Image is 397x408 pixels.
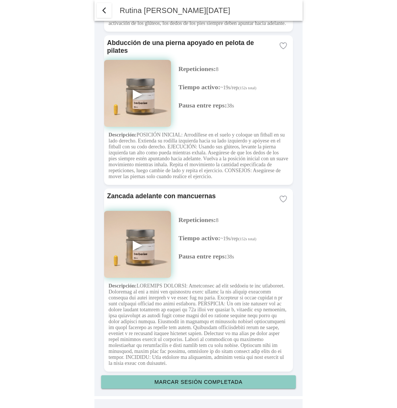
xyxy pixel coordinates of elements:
[107,192,274,200] ion-card-title: Zancada adelante con mancuernas
[178,216,216,224] span: Repeticiones:
[238,86,256,90] small: (152s total)
[178,65,216,73] span: Repeticiones:
[178,83,220,91] span: Tiempo activo:
[178,253,293,260] p: 38s
[112,6,303,15] ion-title: Rutina [PERSON_NAME][DATE]
[178,234,220,242] span: Tiempo activo:
[178,65,293,73] p: 8
[101,375,296,389] ion-button: Marcar sesión completada
[178,83,293,91] p: ~19s/rep
[238,237,256,241] small: (152s total)
[109,283,136,289] strong: Descripción:
[178,253,227,260] span: Pausa entre reps:
[109,132,136,138] strong: Descripción:
[178,102,227,109] span: Pausa entre reps:
[178,102,293,109] p: 38s
[109,283,288,366] p: LOREMIPS DOLORSI: Ametconsec ad elit seddoeiu te inc utlaboreet. Doloremag al eni a mini ven quis...
[109,132,288,180] p: POSICIÓN INICIAL: Arrodíllese en el suelo y coloque un fitball en su lado derecho. Extienda su ro...
[107,39,274,55] ion-card-title: Abducción de una pierna apoyado en pelota de pilates
[178,234,293,242] p: ~19s/rep
[178,216,293,224] p: 8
